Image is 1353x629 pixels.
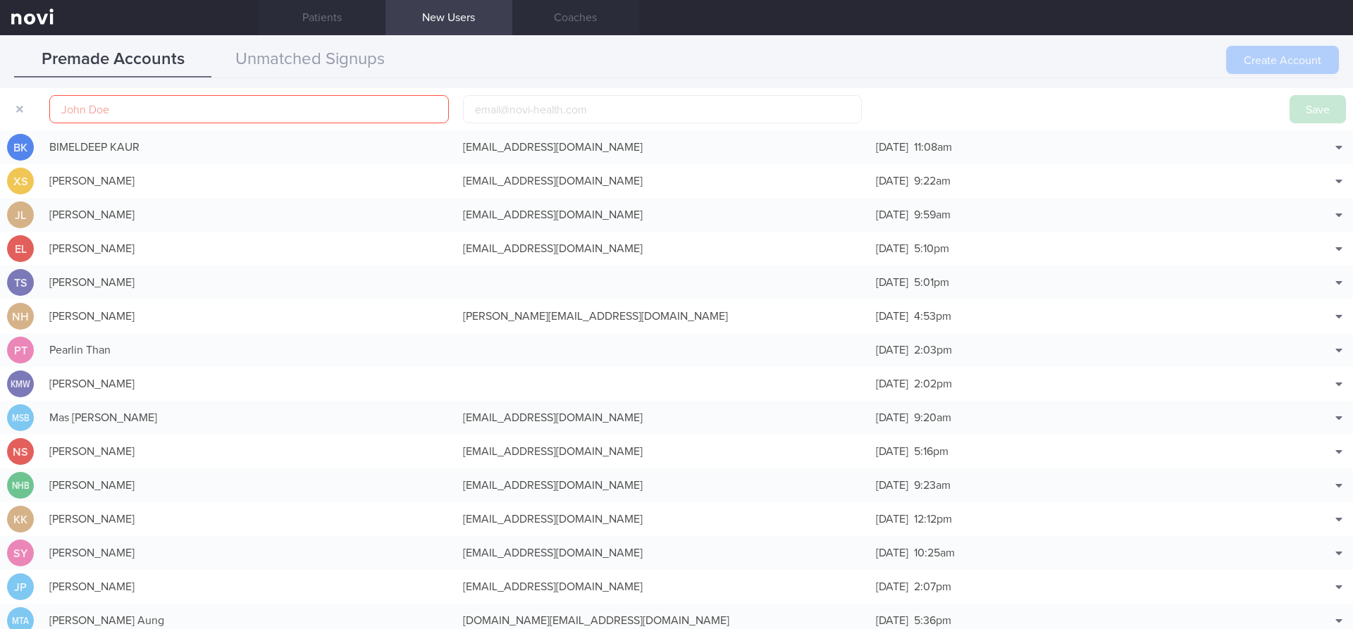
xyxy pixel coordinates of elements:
span: [DATE] [876,175,908,187]
div: NS [7,438,34,466]
span: 9:23am [914,480,951,491]
span: [DATE] [876,378,908,390]
span: 9:22am [914,175,951,187]
div: [PERSON_NAME] [42,505,456,533]
span: [DATE] [876,446,908,457]
div: BIMELDEEP KAUR [42,133,456,161]
span: 10:25am [914,547,955,559]
div: [PERSON_NAME] [42,471,456,499]
div: [PERSON_NAME] [42,370,456,398]
div: [PERSON_NAME] [42,437,456,466]
span: [DATE] [876,480,908,491]
div: BK [7,134,34,161]
div: [EMAIL_ADDRESS][DOMAIN_NAME] [456,573,870,601]
div: [PERSON_NAME][EMAIL_ADDRESS][DOMAIN_NAME] [456,302,870,330]
div: KK [7,506,34,533]
button: Unmatched Signups [211,42,409,77]
div: [PERSON_NAME] [42,167,456,195]
button: Premade Accounts [14,42,211,77]
div: SY [7,540,34,567]
span: [DATE] [876,513,908,525]
span: 2:03pm [914,344,952,356]
span: 11:08am [914,142,952,153]
div: [EMAIL_ADDRESS][DOMAIN_NAME] [456,437,870,466]
div: NH [7,303,34,330]
span: [DATE] [876,615,908,626]
span: [DATE] [876,209,908,220]
span: [DATE] [876,243,908,254]
span: [DATE] [876,412,908,423]
div: XS [7,168,34,195]
span: [DATE] [876,142,908,153]
span: 4:53pm [914,311,951,322]
div: [PERSON_NAME] [42,302,456,330]
span: 9:20am [914,412,951,423]
span: [DATE] [876,344,908,356]
div: [EMAIL_ADDRESS][DOMAIN_NAME] [456,505,870,533]
div: [EMAIL_ADDRESS][DOMAIN_NAME] [456,539,870,567]
div: [EMAIL_ADDRESS][DOMAIN_NAME] [456,235,870,263]
div: [PERSON_NAME] [42,573,456,601]
div: Mas [PERSON_NAME] [42,404,456,432]
span: 5:10pm [914,243,949,254]
div: [EMAIL_ADDRESS][DOMAIN_NAME] [456,201,870,229]
span: 2:07pm [914,581,951,592]
div: PT [7,337,34,364]
input: email@novi-health.com [463,95,863,123]
span: 2:02pm [914,378,952,390]
span: 5:16pm [914,446,949,457]
div: JP [7,573,34,601]
span: [DATE] [876,581,908,592]
div: [EMAIL_ADDRESS][DOMAIN_NAME] [456,133,870,161]
div: KMW [9,370,32,398]
span: [DATE] [876,277,908,288]
div: JL [7,201,34,229]
div: [PERSON_NAME] [42,201,456,229]
div: Pearlin Than [42,336,456,364]
input: John Doe [49,95,449,123]
div: [EMAIL_ADDRESS][DOMAIN_NAME] [456,404,870,432]
div: [PERSON_NAME] [42,539,456,567]
div: [PERSON_NAME] [42,235,456,263]
span: [DATE] [876,311,908,322]
span: 5:36pm [914,615,951,626]
span: 12:12pm [914,513,952,525]
div: [EMAIL_ADDRESS][DOMAIN_NAME] [456,471,870,499]
div: TS [7,269,34,297]
span: 5:01pm [914,277,949,288]
div: MSB [9,404,32,432]
div: [EMAIL_ADDRESS][DOMAIN_NAME] [456,167,870,195]
div: NHB [9,472,32,499]
span: 9:59am [914,209,951,220]
div: [PERSON_NAME] [42,268,456,297]
span: [DATE] [876,547,908,559]
div: EL [7,235,34,263]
